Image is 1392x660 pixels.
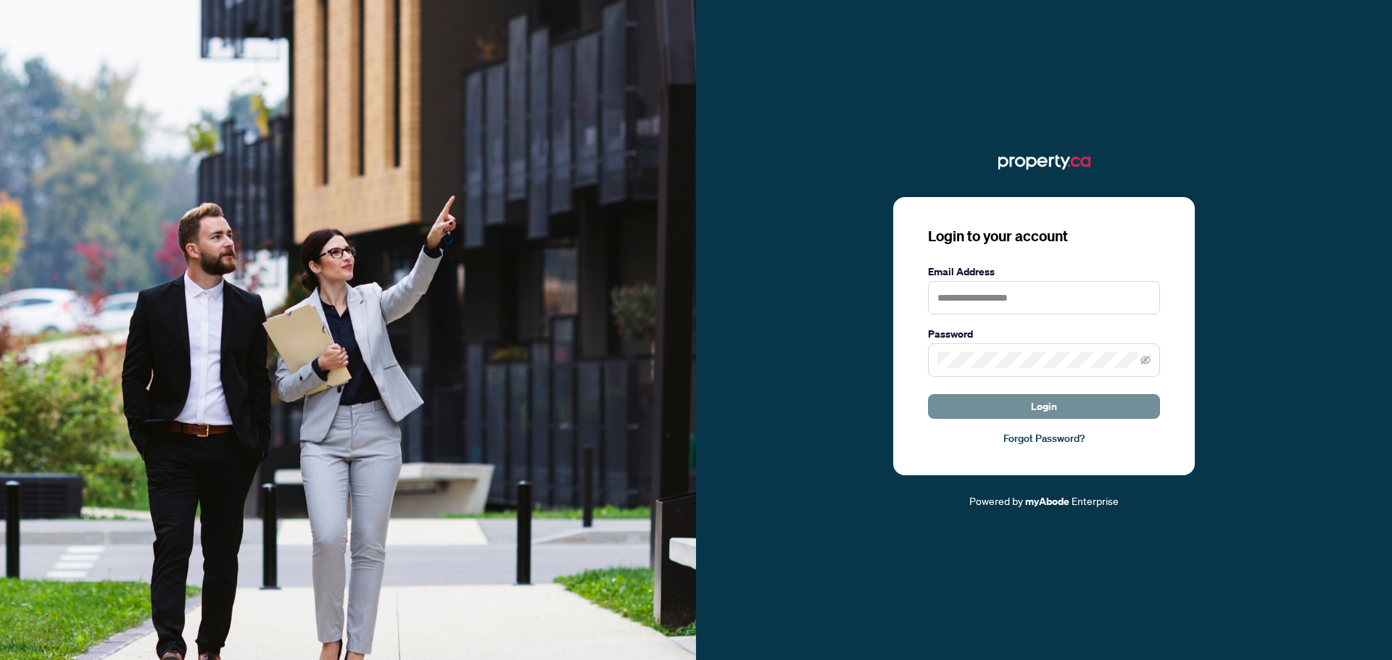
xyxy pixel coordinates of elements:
img: ma-logo [998,151,1090,174]
span: eye-invisible [1140,355,1151,365]
button: Login [928,394,1160,419]
label: Email Address [928,264,1160,280]
span: Enterprise [1072,494,1119,507]
label: Password [928,326,1160,342]
a: myAbode [1025,493,1069,509]
span: Login [1031,395,1057,418]
span: Powered by [969,494,1023,507]
a: Forgot Password? [928,430,1160,446]
h3: Login to your account [928,226,1160,246]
